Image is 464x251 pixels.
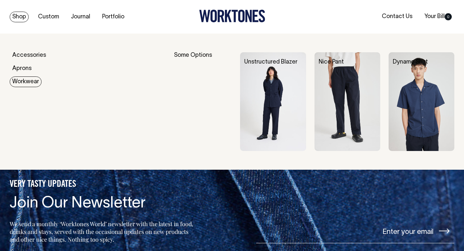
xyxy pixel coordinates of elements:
p: We send a monthly ‘Worktones World’ newsletter with the latest in food, drinks and stays, served ... [10,220,195,243]
a: Nice Pant [319,59,344,65]
a: Unstructured Blazer [244,59,297,65]
a: Workwear [10,76,42,87]
a: Aprons [10,63,34,74]
img: Dynamo Shirt [389,52,454,151]
a: Shop [10,12,29,22]
img: Nice Pant [314,52,380,151]
input: Enter your email [256,219,454,243]
h5: VERY TASTY UPDATES [10,179,195,190]
img: Unstructured Blazer [240,52,306,151]
span: 0 [445,13,452,20]
a: Contact Us [379,11,415,22]
h4: Join Our Newsletter [10,195,195,212]
a: Your Bill0 [422,11,454,22]
a: Dynamo Shirt [393,59,428,65]
a: Custom [35,12,62,22]
a: Accessories [10,50,49,61]
a: Portfolio [100,12,127,22]
div: Some Options [174,52,232,151]
a: Journal [68,12,93,22]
